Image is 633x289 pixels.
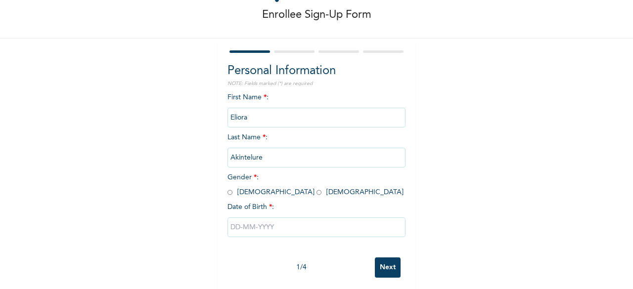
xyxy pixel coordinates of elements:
[227,174,404,196] span: Gender : [DEMOGRAPHIC_DATA] [DEMOGRAPHIC_DATA]
[227,80,406,87] p: NOTE: Fields marked (*) are required
[227,148,406,167] input: Enter your last name
[227,108,406,127] input: Enter your first name
[227,217,406,237] input: DD-MM-YYYY
[262,7,371,23] p: Enrollee Sign-Up Form
[227,94,406,121] span: First Name :
[227,202,274,212] span: Date of Birth :
[227,134,406,161] span: Last Name :
[375,257,401,278] input: Next
[227,262,375,273] div: 1 / 4
[227,62,406,80] h2: Personal Information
